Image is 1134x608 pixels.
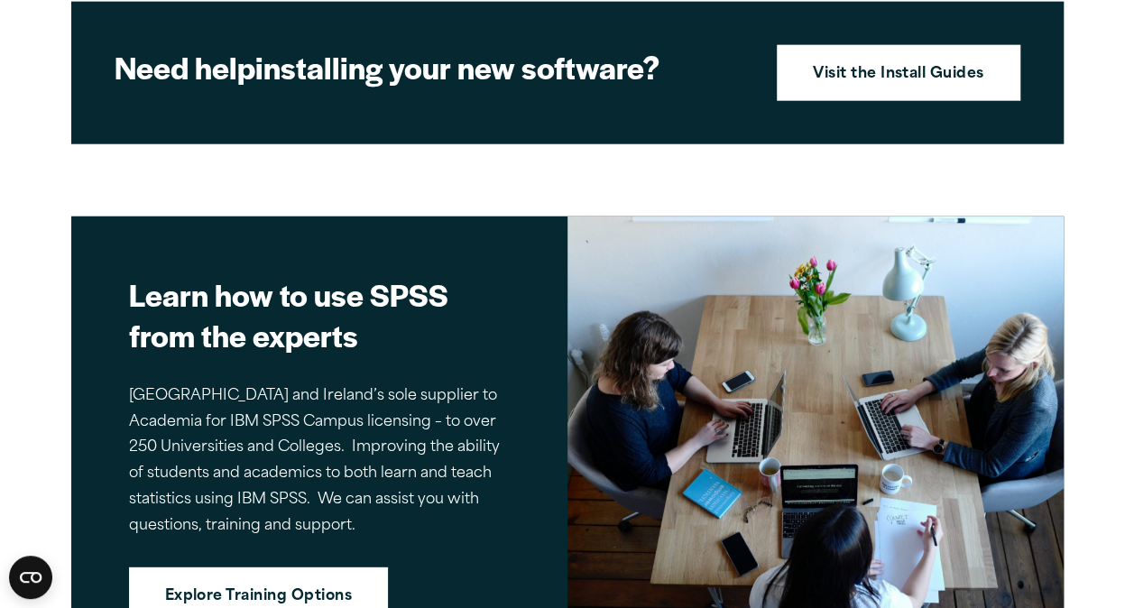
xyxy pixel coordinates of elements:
a: Visit the Install Guides [777,45,1020,101]
p: [GEOGRAPHIC_DATA] and Ireland’s sole supplier to Academia for IBM SPSS Campus licensing – to over... [129,383,510,539]
h2: Learn how to use SPSS from the experts [129,274,510,355]
strong: Visit the Install Guides [813,63,984,87]
strong: Need help [115,45,255,88]
h2: installing your new software? [115,47,746,88]
button: Open CMP widget [9,556,52,599]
